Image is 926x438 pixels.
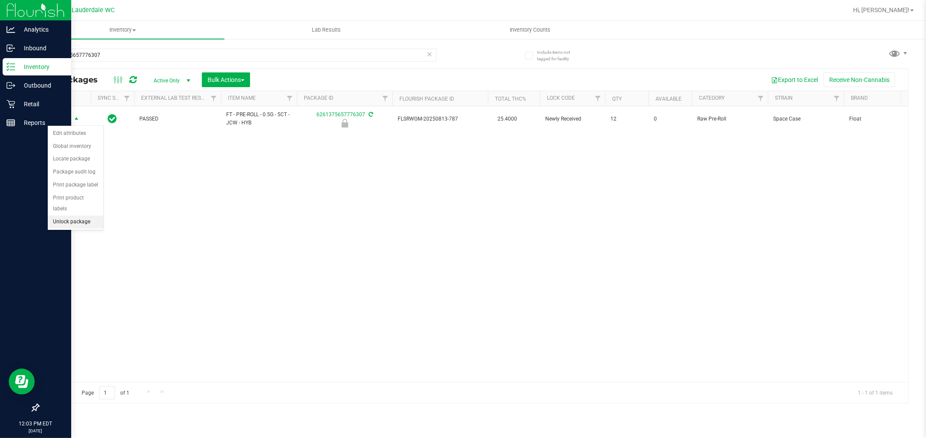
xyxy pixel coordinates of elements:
a: Available [656,96,682,102]
button: Receive Non-Cannabis [824,72,895,87]
a: Flourish Package ID [399,96,454,102]
span: Float [849,115,926,123]
li: Global inventory [48,140,103,153]
iframe: Resource center [9,369,35,395]
p: Inbound [15,43,67,53]
div: Newly Received [296,119,394,127]
a: Lab Results [224,21,428,39]
a: Filter [591,91,605,106]
span: All Packages [45,75,106,85]
button: Bulk Actions [202,72,250,87]
a: Sync Status [98,95,131,101]
span: In Sync [108,113,117,125]
span: Inventory [21,26,224,34]
a: Lock Code [547,95,575,101]
input: Search Package ID, Item Name, SKU, Lot or Part Number... [38,49,437,62]
a: Filter [378,91,392,106]
span: Page of 1 [74,386,137,399]
span: Include items not tagged for facility [537,49,580,62]
a: Strain [775,95,793,101]
span: Raw Pre-Roll [697,115,763,123]
span: Sync from Compliance System [367,111,373,118]
span: select [71,113,82,125]
li: Print package label [48,179,103,192]
span: Ft. Lauderdale WC [63,7,115,14]
a: 6261375657776307 [316,111,365,118]
span: Clear [427,49,433,60]
p: 12:03 PM EDT [4,420,67,428]
a: Filter [120,91,134,106]
li: Unlock package [48,216,103,229]
span: 1 - 1 of 1 items [851,386,900,399]
p: Inventory [15,62,67,72]
li: Print product labels [48,192,103,216]
span: Newly Received [545,115,600,123]
p: [DATE] [4,428,67,434]
a: Brand [851,95,868,101]
inline-svg: Retail [7,100,15,108]
a: Inventory [21,21,224,39]
a: Inventory Counts [428,21,632,39]
button: Export to Excel [765,72,824,87]
span: 0 [654,115,687,123]
a: Filter [754,91,768,106]
input: 1 [99,386,115,399]
a: Filter [207,91,221,106]
a: Package ID [304,95,333,101]
li: Edit attributes [48,127,103,140]
span: FLSRWGM-20250813-787 [398,115,483,123]
a: External Lab Test Result [141,95,209,101]
span: Hi, [PERSON_NAME]! [853,7,910,13]
inline-svg: Reports [7,118,15,127]
span: 12 [610,115,643,123]
a: Filter [283,91,297,106]
span: FT - PRE-ROLL - 0.5G - 5CT - JCW - HYB [226,111,292,127]
a: Category [699,95,725,101]
a: Filter [830,91,844,106]
span: PASSED [139,115,216,123]
span: Inventory Counts [498,26,562,34]
p: Analytics [15,24,67,35]
a: Item Name [228,95,256,101]
p: Retail [15,99,67,109]
a: Qty [612,96,622,102]
a: Total THC% [495,96,526,102]
inline-svg: Inbound [7,44,15,52]
li: Package audit log [48,166,103,179]
p: Reports [15,118,67,128]
li: Locate package [48,153,103,166]
inline-svg: Inventory [7,62,15,71]
span: Bulk Actions [208,76,244,83]
inline-svg: Analytics [7,25,15,34]
inline-svg: Outbound [7,81,15,90]
span: Lab Results [300,26,353,34]
span: 25.4000 [493,113,521,125]
span: Space Case [773,115,839,123]
p: Outbound [15,80,67,91]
